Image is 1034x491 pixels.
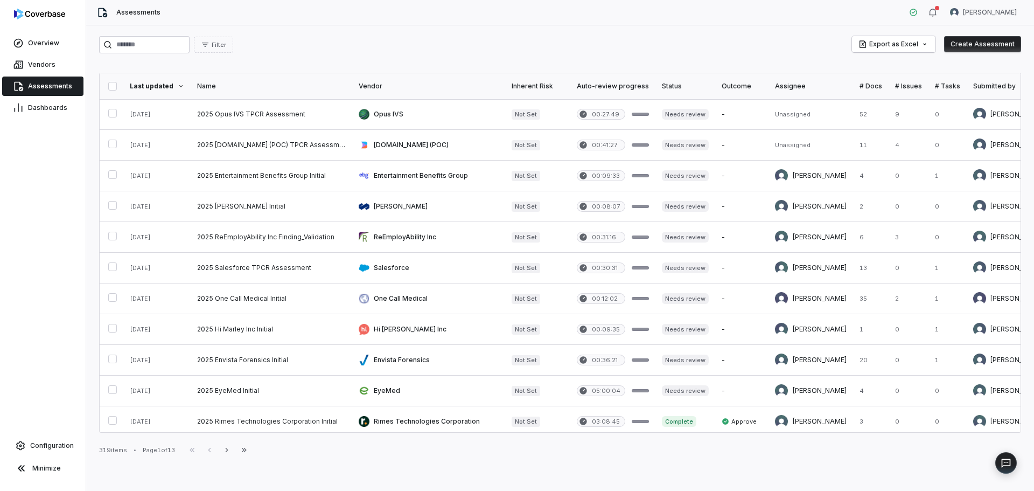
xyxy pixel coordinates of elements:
[715,283,768,314] td: -
[715,253,768,283] td: -
[715,99,768,130] td: -
[973,354,986,366] img: Melanie Lorent avatar
[143,446,175,454] div: Page 1 of 13
[973,231,986,244] img: Nic Weilbacher avatar
[775,261,788,274] img: Sean Wozniak avatar
[775,323,788,336] img: Anita Ritter avatar
[28,39,59,47] span: Overview
[715,161,768,191] td: -
[715,345,768,376] td: -
[963,8,1017,17] span: [PERSON_NAME]
[197,82,346,91] div: Name
[28,103,67,112] span: Dashboards
[935,82,960,91] div: # Tasks
[973,415,986,428] img: Chadd Myers avatar
[895,82,922,91] div: # Issues
[212,41,226,49] span: Filter
[715,130,768,161] td: -
[973,261,986,274] img: Melanie Lorent avatar
[950,8,959,17] img: Melanie Lorent avatar
[2,55,83,74] a: Vendors
[973,139,986,151] img: Melanie Lorent avatar
[99,446,127,454] div: 319 items
[2,98,83,117] a: Dashboards
[715,191,768,222] td: -
[512,82,564,91] div: Inherent Risk
[944,36,1021,52] button: Create Assessment
[852,36,935,52] button: Export as Excel
[715,314,768,345] td: -
[775,200,788,213] img: Melanie Lorent avatar
[973,323,986,336] img: Melanie Lorent avatar
[134,446,136,454] div: •
[2,77,83,96] a: Assessments
[662,82,709,91] div: Status
[30,441,74,450] span: Configuration
[973,292,986,305] img: Kourtney Shields avatar
[775,292,788,305] img: Kourtney Shields avatar
[722,82,762,91] div: Outcome
[775,354,788,366] img: Chadd Myers avatar
[28,82,72,91] span: Assessments
[577,82,649,91] div: Auto-review progress
[775,169,788,182] img: REKHA KOTHANDARAMAN avatar
[860,82,882,91] div: # Docs
[4,436,81,455] a: Configuration
[194,37,233,53] button: Filter
[973,384,986,397] img: Brittany Durbin avatar
[32,464,61,473] span: Minimize
[775,82,847,91] div: Assignee
[715,222,768,253] td: -
[715,376,768,406] td: -
[973,200,986,213] img: Melanie Lorent avatar
[28,60,55,69] span: Vendors
[4,458,81,479] button: Minimize
[775,415,788,428] img: Chadd Myers avatar
[973,108,986,121] img: Melanie Lorent avatar
[775,231,788,244] img: Nic Weilbacher avatar
[2,33,83,53] a: Overview
[944,4,1023,20] button: Melanie Lorent avatar[PERSON_NAME]
[359,82,499,91] div: Vendor
[973,169,986,182] img: Melanie Lorent avatar
[775,384,788,397] img: Brittany Durbin avatar
[14,9,65,19] img: logo-D7KZi-bG.svg
[130,82,184,91] div: Last updated
[116,8,160,17] span: Assessments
